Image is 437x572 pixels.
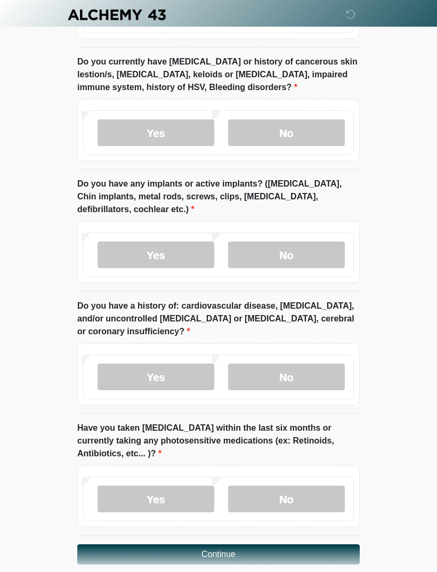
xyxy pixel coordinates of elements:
[77,178,360,216] label: Do you have any implants or active implants? ([MEDICAL_DATA], Chin implants, metal rods, screws, ...
[228,364,345,390] label: No
[77,422,360,460] label: Have you taken [MEDICAL_DATA] within the last six months or currently taking any photosensitive m...
[228,241,345,268] label: No
[228,486,345,512] label: No
[77,544,360,565] button: Continue
[98,486,214,512] label: Yes
[77,55,360,94] label: Do you currently have [MEDICAL_DATA] or history of cancerous skin lestion/s, [MEDICAL_DATA], kelo...
[98,119,214,146] label: Yes
[228,119,345,146] label: No
[77,300,360,338] label: Do you have a history of: cardiovascular disease, [MEDICAL_DATA], and/or uncontrolled [MEDICAL_DA...
[67,8,167,21] img: Alchemy 43 Logo
[98,241,214,268] label: Yes
[98,364,214,390] label: Yes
